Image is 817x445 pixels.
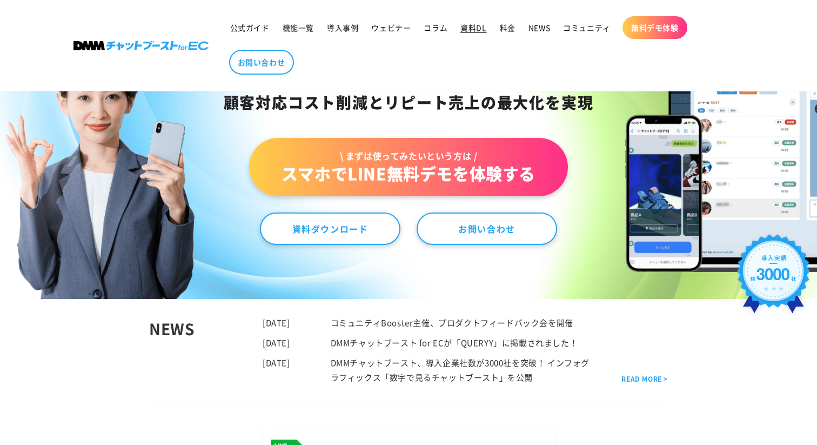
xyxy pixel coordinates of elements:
[331,357,590,383] a: DMMチャットブースト、導入企業社数が3000社を突破！ インフォグラフィックス「数字で見るチャットブースト」を公開
[417,212,557,245] a: お問い合わせ
[493,16,522,39] a: 料金
[73,41,209,50] img: 株式会社DMM Boost
[563,23,611,32] span: コミュニティ
[327,23,358,32] span: 導入事例
[557,16,617,39] a: コミュニティ
[249,138,568,196] a: \ まずは使ってみたいという方は /スマホでLINE無料デモを体験する
[365,16,417,39] a: ウェビナー
[229,50,294,75] a: お問い合わせ
[522,16,557,39] a: NEWS
[528,23,550,32] span: NEWS
[622,16,687,39] a: 無料デモ体験
[263,317,290,328] time: [DATE]
[283,23,314,32] span: 機能一覧
[263,357,290,368] time: [DATE]
[263,337,290,348] time: [DATE]
[149,315,263,384] div: NEWS
[260,212,400,245] a: 資料ダウンロード
[320,16,365,39] a: 導入事例
[454,16,493,39] a: 資料DL
[230,23,270,32] span: 公式ガイド
[371,23,411,32] span: ウェビナー
[331,337,578,348] a: DMMチャットブースト for ECが「QUERYY」に掲載されました！
[733,230,814,323] img: 導入実績約3000社
[238,57,285,67] span: お問い合わせ
[424,23,447,32] span: コラム
[621,373,668,385] a: READ MORE >
[282,150,535,162] span: \ まずは使ってみたいという方は /
[417,16,454,39] a: コラム
[460,23,486,32] span: 資料DL
[631,23,679,32] span: 無料デモ体験
[276,16,320,39] a: 機能一覧
[224,16,276,39] a: 公式ガイド
[331,317,573,328] a: コミュニティBooster主催、プロダクトフィードバック会を開催
[500,23,515,32] span: 料金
